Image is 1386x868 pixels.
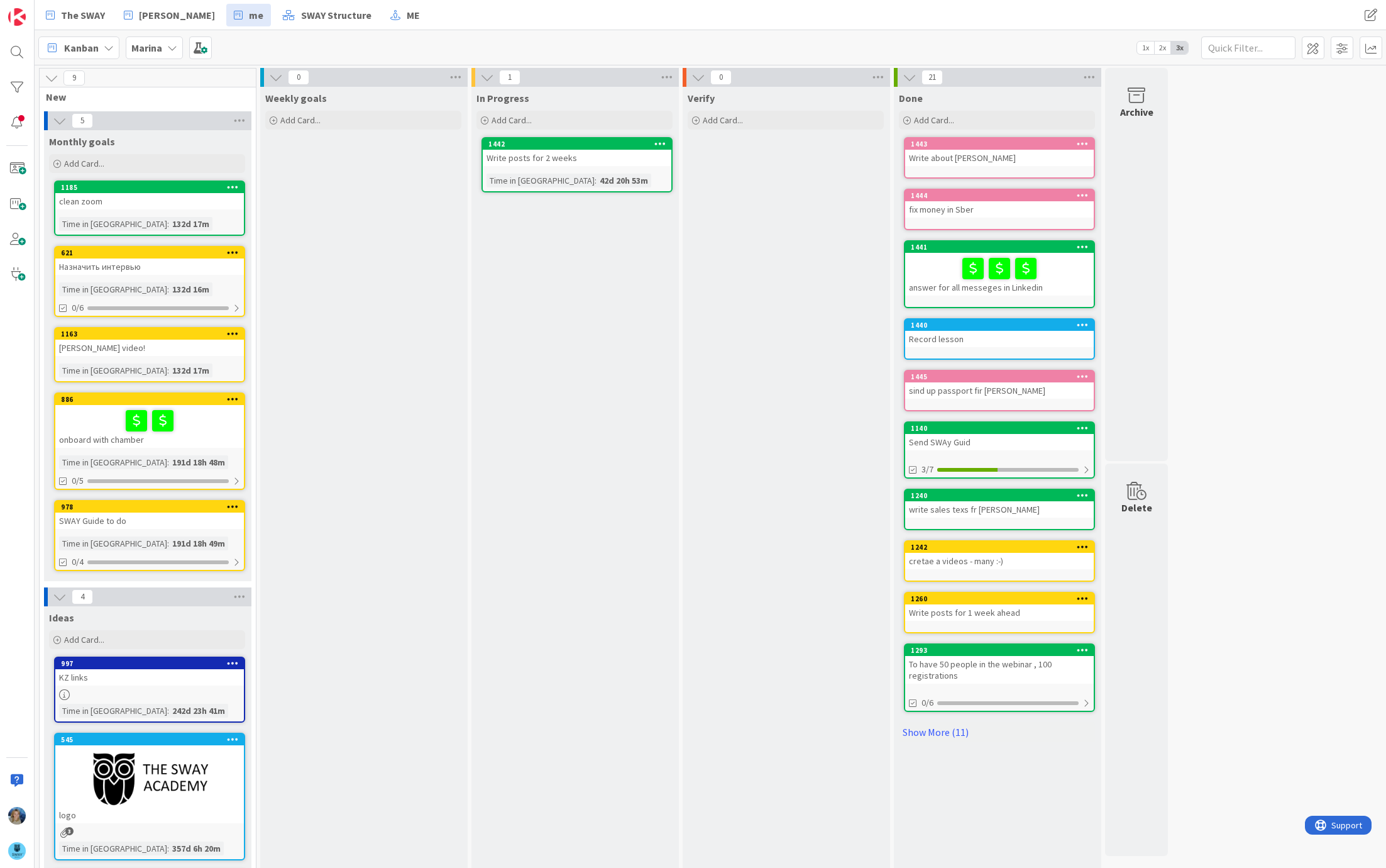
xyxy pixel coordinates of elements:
img: Visit kanbanzone.com [8,8,26,26]
div: logo [55,807,244,823]
span: Add Card... [280,114,321,126]
a: 886onboard with chamberTime in [GEOGRAPHIC_DATA]:191d 18h 48m0/5 [54,392,245,490]
a: 1443Write about [PERSON_NAME] [904,137,1095,179]
span: Done [899,92,923,104]
span: SWAY Structure [301,8,371,23]
img: avatar [8,842,26,860]
span: : [167,217,169,231]
div: Time in [GEOGRAPHIC_DATA] [59,217,167,231]
div: 1443 [911,140,1094,148]
a: 997KZ linksTime in [GEOGRAPHIC_DATA]:242d 23h 41m [54,657,245,723]
div: 1242 [911,543,1094,552]
span: : [167,704,169,718]
span: : [167,537,169,550]
div: Send SWAy Guid [905,434,1094,450]
div: 1440Record lesson [905,320,1094,347]
span: [PERSON_NAME] [139,8,215,23]
a: 1140Send SWAy Guid3/7 [904,421,1095,479]
div: 545 [55,734,244,745]
span: : [167,455,169,469]
div: 1440 [911,321,1094,330]
div: 997 [55,658,244,669]
div: 1140 [905,423,1094,434]
div: onboard with chamber [55,405,244,448]
a: 1240write sales texs fr [PERSON_NAME] [904,489,1095,530]
div: 1442Write posts for 2 weeks [483,138,671,166]
div: Time in [GEOGRAPHIC_DATA] [487,174,595,187]
span: 21 [921,70,943,85]
input: Quick Filter... [1201,36,1295,59]
div: 1444 [905,190,1094,201]
div: 1441 [905,242,1094,253]
div: KZ links [55,669,244,686]
div: 886 [61,395,244,404]
span: 0/5 [72,474,84,487]
a: 978SWAY Guide to doTime in [GEOGRAPHIC_DATA]:191d 18h 49m0/4 [54,500,245,571]
div: 1185clean zoom [55,182,244,209]
div: 1260Write posts for 1 week ahead [905,593,1094,621]
span: 3 [65,827,74,835]
div: 1293To have 50 people in the webinar , 100 registrations [905,645,1094,684]
div: Write posts for 1 week ahead [905,604,1094,621]
div: 978 [61,503,244,511]
div: Time in [GEOGRAPHIC_DATA] [59,282,167,296]
div: 132d 17m [169,217,212,231]
span: : [595,174,597,187]
a: 621Назначить интервьюTime in [GEOGRAPHIC_DATA]:132d 16m0/6 [54,246,245,317]
div: 1441 [911,243,1094,252]
img: MA [8,807,26,825]
div: answer for all messeges in Linkedin [905,253,1094,296]
div: 1445sind up passport fir [PERSON_NAME] [905,371,1094,399]
div: Write about [PERSON_NAME] [905,150,1094,166]
span: 0/6 [72,301,84,314]
div: 191d 18h 48m [169,455,228,469]
a: 1242cretae a videos - many :-) [904,540,1095,582]
a: me [226,4,271,26]
div: 1163 [55,328,244,340]
div: 357d 6h 20m [169,842,224,855]
div: Time in [GEOGRAPHIC_DATA] [59,537,167,550]
span: 1 [499,70,520,85]
div: 1441answer for all messeges in Linkedin [905,242,1094,296]
div: 1163 [61,330,244,338]
div: 132d 16m [169,282,212,296]
a: [PERSON_NAME] [116,4,223,26]
div: 1445 [911,372,1094,381]
div: 621Назначить интервью [55,247,244,275]
div: Archive [1120,104,1153,120]
div: 978SWAY Guide to do [55,501,244,529]
div: To have 50 people in the webinar , 100 registrations [905,656,1094,684]
span: Verify [688,92,715,104]
div: 1242cretae a videos - many :-) [905,542,1094,569]
div: SWAY Guide to do [55,513,244,529]
span: Add Card... [703,114,743,126]
div: Delete [1121,500,1152,515]
div: 1293 [911,646,1094,655]
span: 0 [710,70,732,85]
div: 42d 20h 53m [597,174,651,187]
div: 1185 [61,183,244,192]
div: 191d 18h 49m [169,537,228,550]
b: Marina [131,42,162,54]
span: Monthly goals [49,135,115,148]
span: Add Card... [64,158,104,169]
span: : [167,282,169,296]
div: 1440 [905,320,1094,331]
div: 621 [61,248,244,257]
div: Time in [GEOGRAPHIC_DATA] [59,364,167,377]
div: 621 [55,247,244,259]
div: write sales texs fr [PERSON_NAME] [905,501,1094,518]
a: Show More (11) [899,722,1095,742]
div: Record lesson [905,331,1094,347]
div: [PERSON_NAME] video! [55,340,244,356]
span: 1x [1137,42,1154,54]
a: 1293To have 50 people in the webinar , 100 registrations0/6 [904,643,1095,712]
span: The SWAY [61,8,105,23]
span: Add Card... [64,634,104,645]
div: 1442 [488,140,671,148]
div: clean zoom [55,193,244,209]
span: Support [26,2,57,17]
span: Add Card... [492,114,532,126]
a: 1163[PERSON_NAME] video!Time in [GEOGRAPHIC_DATA]:132d 17m [54,327,245,382]
div: 1185 [55,182,244,193]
